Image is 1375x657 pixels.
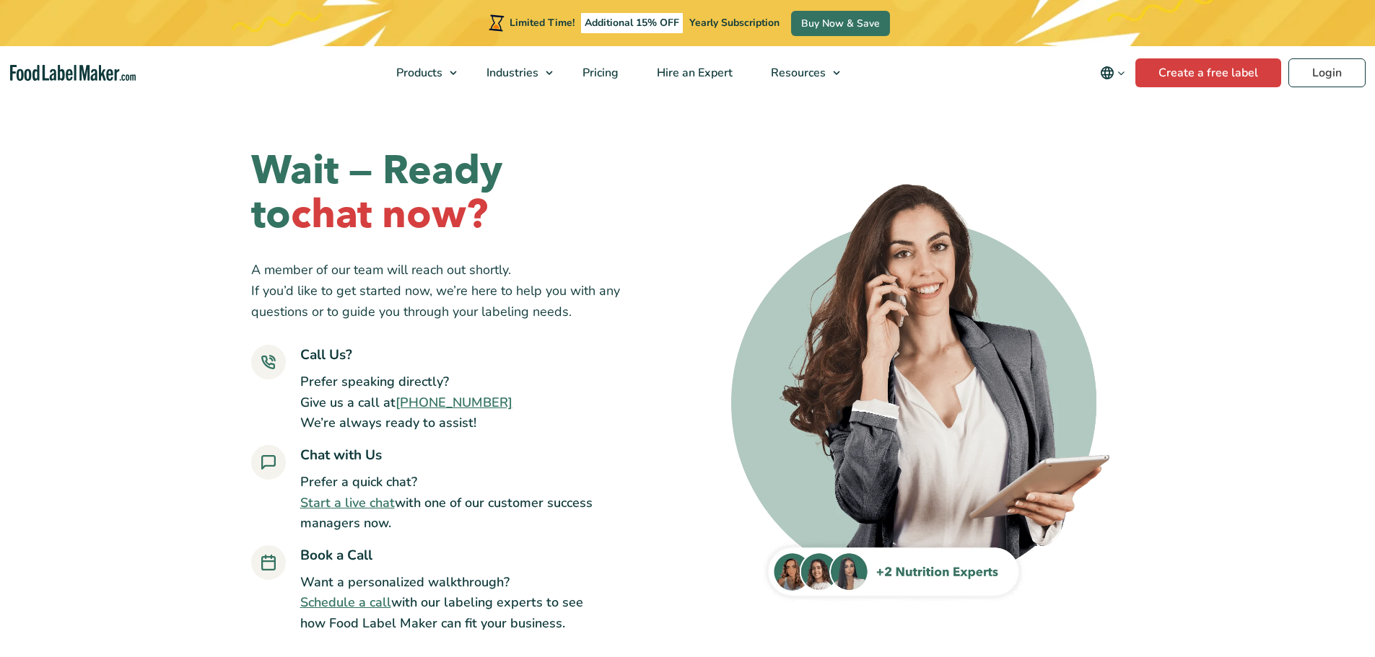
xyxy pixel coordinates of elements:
[581,13,683,33] span: Additional 15% OFF
[396,394,512,411] a: [PHONE_NUMBER]
[468,46,560,100] a: Industries
[251,260,645,322] p: A member of our team will reach out shortly. If you’d like to get started now, we’re here to help...
[689,16,780,30] span: Yearly Subscription
[377,46,464,100] a: Products
[300,446,382,464] strong: Chat with Us
[1090,58,1135,87] button: Change language
[300,572,594,634] p: Want a personalized walkthrough? with our labeling experts to see how Food Label Maker can fit yo...
[300,594,391,611] a: Schedule a call
[652,65,734,81] span: Hire an Expert
[10,65,136,81] a: Food Label Maker homepage
[767,65,827,81] span: Resources
[300,345,352,364] strong: Call Us?
[300,371,512,433] p: Prefer speaking directly? Give us a call at We’re always ready to assist!
[791,11,890,36] a: Buy Now & Save
[482,65,540,81] span: Industries
[1288,58,1366,87] a: Login
[510,16,575,30] span: Limited Time!
[638,46,748,100] a: Hire an Expert
[578,65,620,81] span: Pricing
[251,149,645,237] h1: Wait — Ready to
[392,65,444,81] span: Products
[1135,58,1281,87] a: Create a free label
[300,494,395,511] a: Start a live chat
[300,546,372,565] strong: Book a Call
[291,188,488,242] em: chat now?
[564,46,634,100] a: Pricing
[300,472,594,534] p: Prefer a quick chat? with one of our customer success managers now.
[752,46,847,100] a: Resources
